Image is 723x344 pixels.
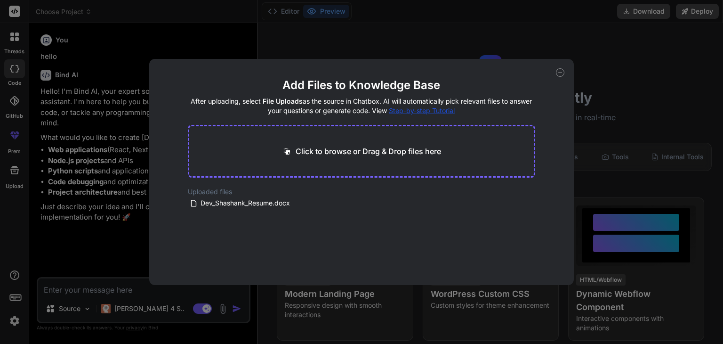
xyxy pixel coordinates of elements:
[263,97,303,105] span: File Uploads
[188,97,536,115] h4: After uploading, select as the source in Chatbox. AI will automatically pick relevant files to an...
[389,106,455,115] span: Step-by-step Tutorial
[296,146,441,157] p: Click to browse or Drag & Drop files here
[200,197,291,209] span: Dev_Shashank_Resume.docx
[188,78,536,93] h2: Add Files to Knowledge Base
[188,187,536,197] h2: Uploaded files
